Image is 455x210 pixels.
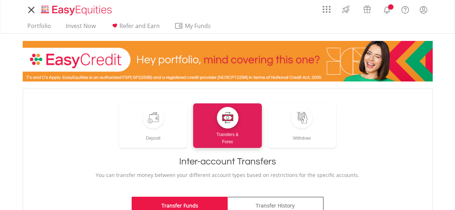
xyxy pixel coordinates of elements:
[24,22,54,33] a: Portfolio
[30,155,425,168] h1: Inter-account Transfers
[193,129,262,145] div: Transfers & Forex
[174,21,222,31] span: My Funds
[108,22,163,33] a: Refer and Earn
[356,2,378,15] a: Vouchers
[361,4,373,15] img: vouchers-v2.svg
[23,41,433,81] img: EasyCredit Promotion Banner
[63,22,99,33] a: Invest Now
[268,103,336,148] a: Withdraw
[38,2,115,16] a: Home page
[268,129,336,142] div: Withdraw
[119,103,188,148] a: Deposit
[119,22,160,30] span: Refer and Earn
[40,4,115,16] img: EasyEquities_Logo.png
[414,2,433,18] a: My Profile
[193,103,262,148] a: Transfers &Forex
[30,172,425,179] p: You can transfer money between your different account types based on restrictions for the specifi...
[340,4,352,15] img: thrive-v2.svg
[378,2,396,16] a: Notifications
[396,2,414,16] a: FAQ's and Support
[323,5,331,13] img: grid-menu-icon.svg
[119,129,188,142] div: Deposit
[318,2,335,13] a: AppsGrid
